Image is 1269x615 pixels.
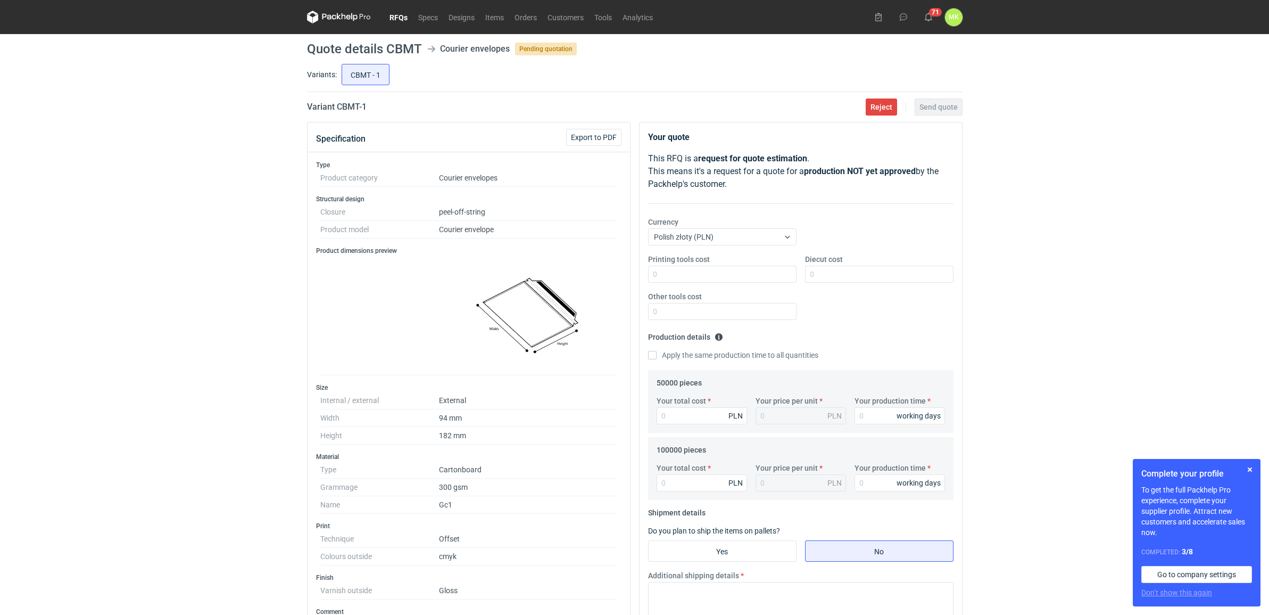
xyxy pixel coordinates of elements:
h3: Print [316,522,621,530]
div: PLN [827,478,842,488]
span: Send quote [919,103,958,111]
dd: Offset [439,530,617,548]
h3: Structural design [316,195,621,203]
a: Orders [509,11,542,23]
legend: Shipment details [648,504,706,517]
strong: production NOT yet approved [804,166,916,176]
span: Export to PDF [571,134,617,141]
input: 0 [657,474,747,491]
button: Send quote [915,99,963,116]
dt: Grammage [320,479,439,496]
strong: 3 / 8 [1182,547,1193,556]
input: 0 [648,303,797,320]
label: Your price per unit [756,463,818,473]
label: Additional shipping details [648,570,739,581]
dd: 94 mm [439,409,617,427]
img: courier_envelope [439,259,617,371]
svg: Packhelp Pro [307,11,371,23]
dd: Courier envelope [439,221,617,239]
label: Yes [648,540,797,562]
div: working days [897,411,941,421]
dd: cmyk [439,548,617,565]
label: Apply the same production time to all quantities [648,350,818,360]
label: Your production time [855,463,926,473]
h3: Material [316,453,621,461]
div: working days [897,478,941,488]
dt: Internal / external [320,392,439,409]
legend: 100000 pieces [657,441,706,454]
dt: Varnish outside [320,582,439,600]
input: 0 [805,266,953,283]
input: 0 [657,407,747,424]
a: Go to company settings [1141,566,1252,583]
div: PLN [827,411,842,421]
label: Diecut cost [805,254,843,265]
label: Variants: [307,69,337,80]
legend: 50000 pieces [657,374,702,387]
span: Reject [870,103,892,111]
button: Specification [316,126,366,152]
p: This RFQ is a . This means it's a request for a quote for a by the Packhelp's customer. [648,152,953,191]
button: Skip for now [1243,463,1256,476]
a: Items [480,11,509,23]
label: Do you plan to ship the items on pallets? [648,527,780,535]
label: Your total cost [657,463,706,473]
h3: Type [316,161,621,169]
a: RFQs [384,11,413,23]
a: Designs [443,11,480,23]
div: PLN [728,411,743,421]
dt: Technique [320,530,439,548]
input: 0 [648,266,797,283]
dt: Product category [320,169,439,187]
a: Customers [542,11,589,23]
input: 0 [855,407,945,424]
div: Courier envelopes [440,43,510,55]
legend: Production details [648,329,723,341]
input: 0 [855,474,945,491]
strong: Your quote [648,132,690,142]
dt: Closure [320,203,439,221]
button: Export to PDF [566,129,621,146]
dd: Cartonboard [439,461,617,479]
dd: External [439,392,617,409]
label: CBMT - 1 [342,64,389,85]
div: Martyna Kasperska [945,9,963,26]
dt: Colours outside [320,548,439,565]
dd: 182 mm [439,427,617,445]
dt: Height [320,427,439,445]
h3: Product dimensions preview [316,247,621,255]
button: 71 [920,9,937,26]
label: Printing tools cost [648,254,710,265]
dt: Width [320,409,439,427]
div: Completed: [1141,546,1252,557]
label: Currency [648,217,678,227]
dt: Name [320,496,439,514]
label: Your price per unit [756,396,818,406]
h1: Complete your profile [1141,468,1252,480]
h3: Finish [316,573,621,582]
label: No [805,540,953,562]
label: Your production time [855,396,926,406]
p: To get the full Packhelp Pro experience, complete your supplier profile. Attract new customers an... [1141,485,1252,538]
h3: Size [316,383,621,392]
button: Don’t show this again [1141,587,1212,598]
dd: 300 gsm [439,479,617,496]
dd: Courier envelopes [439,169,617,187]
h1: Quote details CBMT [307,43,422,55]
span: Pending quotation [515,43,577,55]
label: Your total cost [657,396,706,406]
dd: Gc1 [439,496,617,514]
button: Reject [866,99,897,116]
dt: Type [320,461,439,479]
a: Specs [413,11,443,23]
dt: Product model [320,221,439,239]
div: PLN [728,478,743,488]
dd: peel-off-string [439,203,617,221]
h2: Variant CBMT - 1 [307,101,367,113]
span: Polish złoty (PLN) [654,233,714,241]
strong: request for quote estimation [698,153,807,163]
dd: Gloss [439,582,617,600]
button: MK [945,9,963,26]
a: Tools [589,11,617,23]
